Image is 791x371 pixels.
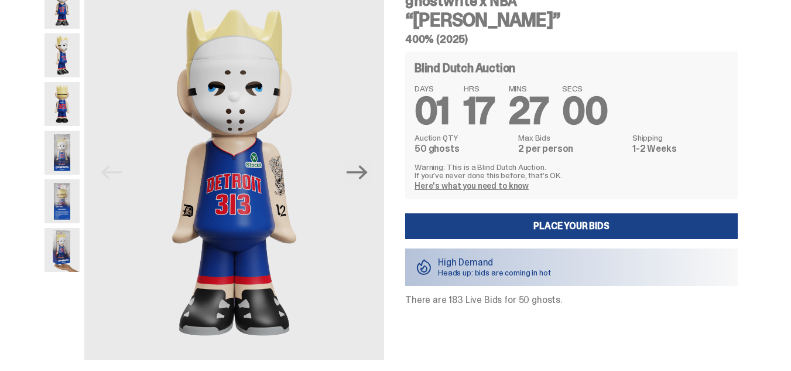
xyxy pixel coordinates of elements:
[44,179,80,223] img: Eminem_NBA_400_13.png
[632,144,728,154] dd: 1-2 Weeks
[509,84,549,93] span: MINS
[405,34,738,45] h5: 400% (2025)
[518,144,625,154] dd: 2 per person
[562,84,607,93] span: SECS
[464,87,495,135] span: 17
[518,134,625,142] dt: Max Bids
[405,295,738,305] p: There are 183 Live Bids for 50 ghosts.
[44,228,80,272] img: eminem%20scale.png
[415,62,515,74] h4: Blind Dutch Auction
[44,82,80,126] img: Copy%20of%20Eminem_NBA_400_6.png
[415,144,511,154] dd: 50 ghosts
[405,11,738,29] h3: “[PERSON_NAME]”
[415,181,529,191] a: Here's what you need to know
[415,134,511,142] dt: Auction QTY
[44,131,80,175] img: Eminem_NBA_400_12.png
[44,33,80,77] img: Copy%20of%20Eminem_NBA_400_3.png
[415,84,450,93] span: DAYS
[438,258,551,267] p: High Demand
[509,87,549,135] span: 27
[415,87,450,135] span: 01
[438,268,551,277] p: Heads up: bids are coming in hot
[344,159,370,185] button: Next
[415,163,728,179] p: Warning: This is a Blind Dutch Auction. If you’ve never done this before, that’s OK.
[405,213,738,239] a: Place your Bids
[632,134,728,142] dt: Shipping
[464,84,495,93] span: HRS
[562,87,607,135] span: 00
